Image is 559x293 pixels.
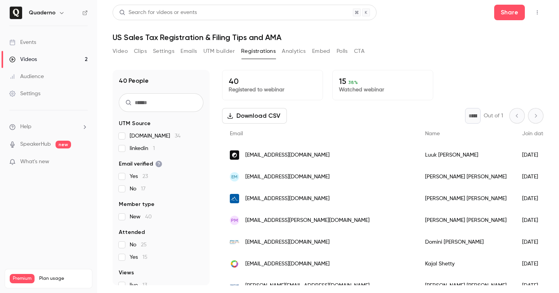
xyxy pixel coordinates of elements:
[229,86,316,94] p: Registered to webinar
[20,123,31,131] span: Help
[245,238,330,246] span: [EMAIL_ADDRESS][DOMAIN_NAME]
[78,159,88,166] iframe: Noticeable Trigger
[282,45,306,58] button: Analytics
[20,140,51,148] a: SpeakerHub
[39,276,87,282] span: Plan usage
[339,86,427,94] p: Watched webinar
[417,144,514,166] div: Luuk [PERSON_NAME]
[113,33,543,42] h1: US Sales Tax Registration & Filing Tips and AMA
[417,253,514,275] div: Kajal Shetty
[245,260,330,268] span: [EMAIL_ADDRESS][DOMAIN_NAME]
[337,45,348,58] button: Polls
[130,253,148,261] span: Yes
[230,194,239,203] img: wiche.edu
[142,283,147,288] span: 13
[229,77,316,86] p: 40
[417,166,514,188] div: [PERSON_NAME] [PERSON_NAME]
[514,144,554,166] div: [DATE]
[312,45,330,58] button: Embed
[130,132,181,140] span: [DOMAIN_NAME]
[113,45,128,58] button: Video
[29,9,56,17] h6: Quaderno
[514,231,554,253] div: [DATE]
[181,45,197,58] button: Emails
[514,209,554,231] div: [DATE]
[10,7,22,19] img: Quaderno
[134,45,147,58] button: Clips
[222,108,287,124] button: Download CSV
[425,131,440,136] span: Name
[203,45,235,58] button: UTM builder
[119,76,149,85] h1: 40 People
[130,185,146,193] span: No
[141,242,147,248] span: 25
[245,282,370,290] span: [PERSON_NAME][EMAIL_ADDRESS][DOMAIN_NAME]
[119,9,197,17] div: Search for videos or events
[142,174,148,179] span: 23
[175,133,181,139] span: 34
[245,151,330,159] span: [EMAIL_ADDRESS][DOMAIN_NAME]
[494,5,525,20] button: Share
[522,131,546,136] span: Join date
[531,6,543,19] button: Top Bar Actions
[9,90,40,98] div: Settings
[20,158,49,166] span: What's new
[230,281,239,290] img: renypicot.es
[119,160,162,168] span: Email verified
[231,217,238,224] span: PM
[514,253,554,275] div: [DATE]
[130,281,147,289] span: live
[9,38,36,46] div: Events
[339,77,427,86] p: 15
[130,213,152,221] span: New
[119,120,151,127] span: UTM Source
[417,231,514,253] div: Domini [PERSON_NAME]
[417,188,514,209] div: [PERSON_NAME] [PERSON_NAME]
[9,56,37,63] div: Videos
[130,241,147,249] span: No
[230,259,239,269] img: kovai.co
[119,228,145,236] span: Attended
[56,141,71,148] span: new
[514,188,554,209] div: [DATE]
[417,209,514,231] div: [PERSON_NAME] [PERSON_NAME]
[245,216,370,225] span: [EMAIL_ADDRESS][PERSON_NAME][DOMAIN_NAME]
[231,173,238,180] span: EM
[153,45,174,58] button: Settings
[514,166,554,188] div: [DATE]
[119,201,155,208] span: Member type
[230,240,239,244] img: athleticcosmetic.com
[145,214,152,220] span: 40
[130,145,155,152] span: linkedin
[230,131,243,136] span: Email
[119,269,134,277] span: Views
[9,123,88,131] li: help-dropdown-opener
[130,173,148,180] span: Yes
[230,150,239,160] img: getcontrast.io
[142,255,148,260] span: 15
[354,45,365,58] button: CTA
[348,80,358,85] span: 38 %
[141,186,146,192] span: 17
[245,173,330,181] span: [EMAIL_ADDRESS][DOMAIN_NAME]
[9,73,44,80] div: Audience
[241,45,276,58] button: Registrations
[484,112,503,120] p: Out of 1
[10,274,35,283] span: Premium
[153,146,155,151] span: 1
[245,195,330,203] span: [EMAIL_ADDRESS][DOMAIN_NAME]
